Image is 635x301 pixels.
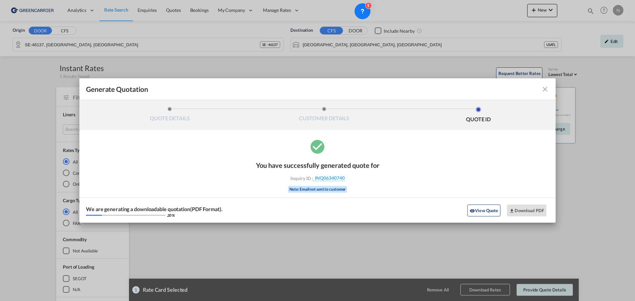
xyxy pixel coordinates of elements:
[401,107,556,125] li: QUOTE ID
[288,186,347,193] div: Note: Email not sent to customer
[509,208,515,213] md-icon: icon-download
[309,138,326,155] md-icon: icon-checkbox-marked-circle
[79,78,556,223] md-dialog: Generate QuotationQUOTE ...
[167,213,175,217] div: 20 %
[279,175,356,181] div: Inquiry ID :
[247,107,402,125] li: CUSTOMER DETAILS
[467,205,500,216] button: icon-eyeView Quote
[313,175,345,181] span: INQ06340740
[256,161,379,169] div: You have successfully generated quote for
[541,85,549,93] md-icon: icon-close fg-AAA8AD cursor m-0
[507,205,546,216] button: Download PDF
[86,85,148,94] span: Generate Quotation
[470,208,475,213] md-icon: icon-eye
[93,107,247,125] li: QUOTE DETAILS
[86,207,223,212] div: We are generating a downloadable quotation(PDF Format).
